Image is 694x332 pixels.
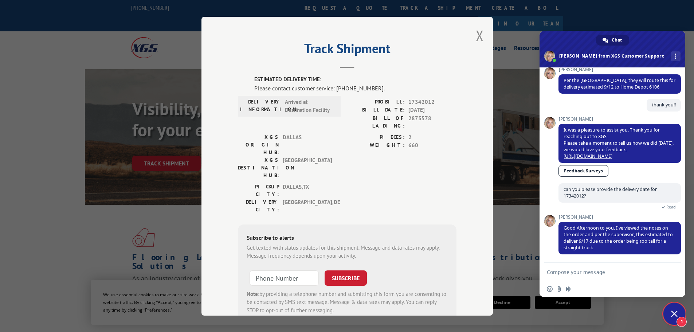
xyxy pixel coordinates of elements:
[325,270,367,285] button: SUBSCRIBE
[564,225,673,251] span: Good Afternoon to you. I've viewed the notes on the order and per the supervisor, this estimated ...
[238,198,279,213] label: DELIVERY CITY:
[408,133,456,141] span: 2
[283,156,332,179] span: [GEOGRAPHIC_DATA]
[347,98,405,106] label: PROBILL:
[612,35,622,46] span: Chat
[408,114,456,129] span: 2875578
[677,317,687,327] span: 1
[347,141,405,150] label: WEIGHT:
[408,98,456,106] span: 17342012
[671,51,681,61] div: More channels
[238,133,279,156] label: XGS ORIGIN HUB:
[285,98,334,114] span: Arrived at Destination Facility
[558,67,681,72] span: [PERSON_NAME]
[666,204,676,210] span: Read
[240,98,281,114] label: DELIVERY INFORMATION:
[558,165,608,177] a: Feedback Surveys
[558,117,681,122] span: [PERSON_NAME]
[254,75,456,84] label: ESTIMATED DELIVERY TIME:
[566,286,572,292] span: Audio message
[547,269,662,276] textarea: Compose your message...
[247,233,448,243] div: Subscribe to alerts
[283,133,332,156] span: DALLAS
[564,153,612,159] a: [URL][DOMAIN_NAME]
[596,35,629,46] div: Chat
[347,133,405,141] label: PIECES:
[283,183,332,198] span: DALLAS , TX
[556,286,562,292] span: Send a file
[347,106,405,114] label: BILL DATE:
[238,156,279,179] label: XGS DESTINATION HUB:
[652,102,676,108] span: thank you!!
[564,186,657,199] span: can you please provide the delivery date for 17342012?
[547,286,553,292] span: Insert an emoji
[476,26,484,45] button: Close modal
[247,290,259,297] strong: Note:
[247,290,448,315] div: by providing a telephone number and submitting this form you are consenting to be contacted by SM...
[250,270,319,285] input: Phone Number
[254,83,456,92] div: Please contact customer service: [PHONE_NUMBER].
[564,77,675,90] span: Per the [GEOGRAPHIC_DATA], they will route this for delivery estimated 9/12 to Home Depot 6106
[564,127,674,159] span: It was a pleasure to assist you. Thank you for reaching out to XGS. Please take a moment to tell ...
[347,114,405,129] label: BILL OF LADING:
[408,141,456,150] span: 660
[238,43,456,57] h2: Track Shipment
[558,215,681,220] span: [PERSON_NAME]
[408,106,456,114] span: [DATE]
[247,243,448,260] div: Get texted with status updates for this shipment. Message and data rates may apply. Message frequ...
[283,198,332,213] span: [GEOGRAPHIC_DATA] , DE
[663,303,685,325] div: Close chat
[238,183,279,198] label: PICKUP CITY:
